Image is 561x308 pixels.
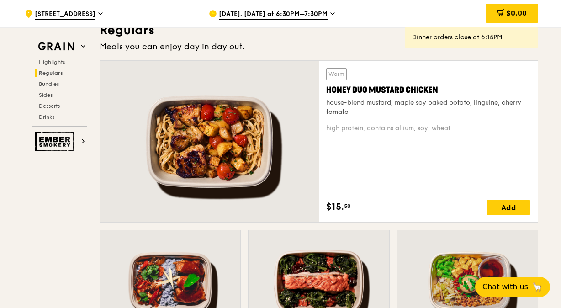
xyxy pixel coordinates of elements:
[475,277,550,297] button: Chat with us🦙
[219,10,328,20] span: [DATE], [DATE] at 6:30PM–7:30PM
[35,38,77,55] img: Grain web logo
[412,33,531,42] div: Dinner orders close at 6:15PM
[35,10,95,20] span: [STREET_ADDRESS]
[532,281,543,292] span: 🦙
[39,92,53,98] span: Sides
[326,68,347,80] div: Warm
[344,202,351,210] span: 50
[39,81,59,87] span: Bundles
[487,200,530,215] div: Add
[326,200,344,214] span: $15.
[39,59,65,65] span: Highlights
[326,98,530,117] div: house-blend mustard, maple soy baked potato, linguine, cherry tomato
[100,40,538,53] div: Meals you can enjoy day in day out.
[506,9,527,17] span: $0.00
[326,84,530,96] div: Honey Duo Mustard Chicken
[35,132,77,151] img: Ember Smokery web logo
[39,70,63,76] span: Regulars
[39,103,60,109] span: Desserts
[100,22,538,38] h3: Regulars
[482,281,528,292] span: Chat with us
[326,124,530,133] div: high protein, contains allium, soy, wheat
[39,114,54,120] span: Drinks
